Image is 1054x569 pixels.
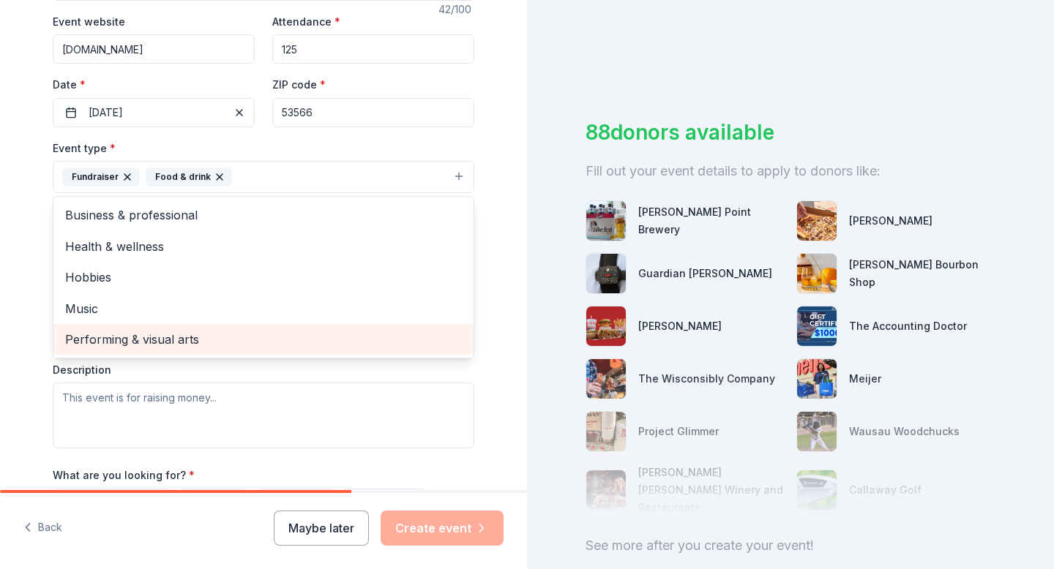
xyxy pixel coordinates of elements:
[65,299,462,318] span: Music
[62,167,140,186] div: Fundraiser
[53,196,474,358] div: FundraiserFood & drink
[65,206,462,225] span: Business & professional
[146,167,232,186] div: Food & drink
[53,161,474,193] button: FundraiserFood & drink
[65,268,462,287] span: Hobbies
[65,237,462,256] span: Health & wellness
[65,330,462,349] span: Performing & visual arts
